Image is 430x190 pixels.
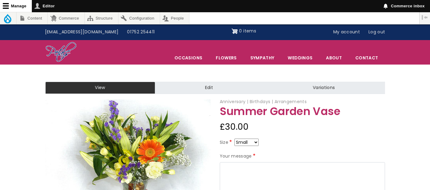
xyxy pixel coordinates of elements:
[118,12,160,24] a: Configuration
[220,120,385,134] div: £30.00
[244,51,281,64] a: Sympathy
[220,99,249,105] span: Anniversary
[209,51,243,64] a: Flowers
[263,82,385,94] a: Variations
[220,139,233,146] label: Size
[45,42,77,63] img: Home
[17,12,47,24] a: Content
[168,51,209,64] span: Occasions
[320,51,348,64] a: About
[45,82,155,94] a: View
[160,12,189,24] a: People
[239,28,256,34] span: 0 items
[275,99,307,105] span: Arrangements
[232,26,256,36] a: Shopping cart 0 items
[281,51,319,64] span: Weddings
[364,26,389,38] a: Log out
[220,106,385,117] h1: Summer Garden Vase
[155,82,263,94] a: Edit
[220,153,257,160] label: Your message
[420,12,430,23] button: Vertical orientation
[329,26,365,38] a: My account
[48,12,84,24] a: Commerce
[41,26,123,38] a: [EMAIL_ADDRESS][DOMAIN_NAME]
[250,99,273,105] span: Birthdays
[85,12,118,24] a: Structure
[123,26,159,38] a: 01752 254411
[349,51,384,64] a: Contact
[41,82,390,94] nav: Tabs
[232,26,238,36] img: Shopping cart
